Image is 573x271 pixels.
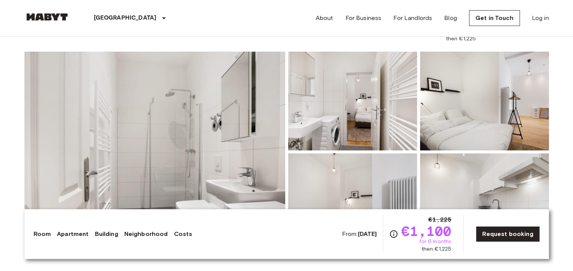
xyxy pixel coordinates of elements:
[393,14,432,23] a: For Landlords
[24,52,285,252] img: Marketing picture of unit DE-01-047-001-01H
[345,14,381,23] a: For Business
[288,153,417,252] img: Picture of unit DE-01-047-001-01H
[420,153,549,252] img: Picture of unit DE-01-047-001-01H
[34,230,51,239] a: Room
[532,14,549,23] a: Log in
[94,14,157,23] p: [GEOGRAPHIC_DATA]
[288,52,417,150] img: Picture of unit DE-01-047-001-01H
[401,224,451,238] span: €1,100
[476,226,539,242] a: Request booking
[422,245,452,253] span: then €1,225
[428,215,451,224] span: €1,225
[174,230,192,239] a: Costs
[57,230,89,239] a: Apartment
[24,13,70,21] img: Habyt
[419,238,451,245] span: for 6 months
[444,14,457,23] a: Blog
[469,10,520,26] a: Get in Touch
[316,14,333,23] a: About
[342,230,377,238] span: From:
[446,35,476,43] span: then €1,225
[389,230,398,239] svg: Check cost overview for full price breakdown. Please note that discounts apply to new joiners onl...
[95,230,118,239] a: Building
[420,52,549,150] img: Picture of unit DE-01-047-001-01H
[124,230,168,239] a: Neighborhood
[358,230,377,237] b: [DATE]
